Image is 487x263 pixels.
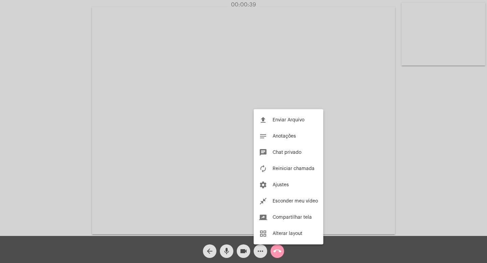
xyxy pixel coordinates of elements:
mat-icon: screen_share [259,213,267,221]
mat-icon: file_upload [259,116,267,124]
span: Chat privado [273,150,301,155]
mat-icon: settings [259,181,267,189]
span: Enviar Arquivo [273,118,304,122]
mat-icon: chat [259,148,267,157]
span: Alterar layout [273,231,302,236]
mat-icon: notes [259,132,267,140]
span: Reiniciar chamada [273,166,315,171]
mat-icon: grid_view [259,230,267,238]
mat-icon: autorenew [259,165,267,173]
span: Compartilhar tela [273,215,312,220]
span: Esconder meu vídeo [273,199,318,204]
span: Ajustes [273,183,289,187]
mat-icon: close_fullscreen [259,197,267,205]
span: Anotações [273,134,296,139]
